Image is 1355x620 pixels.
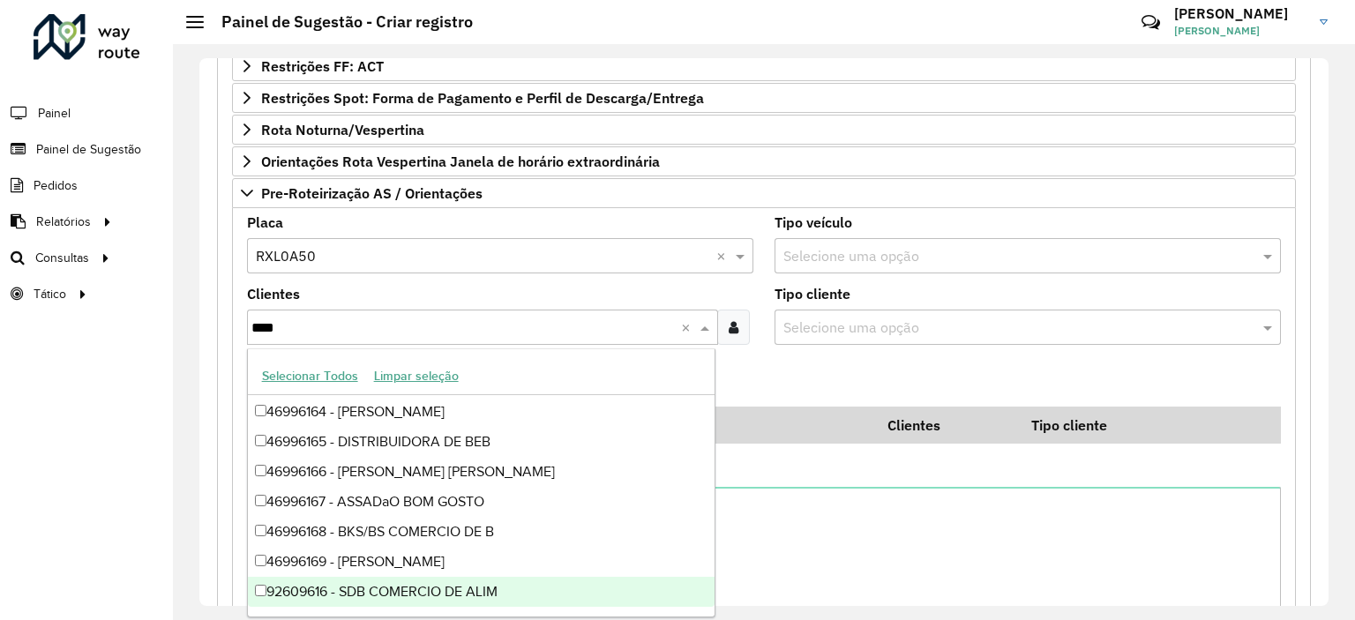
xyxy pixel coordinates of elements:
button: Limpar seleção [366,362,467,390]
span: Restrições Spot: Forma de Pagamento e Perfil de Descarga/Entrega [261,91,704,105]
span: Pre-Roteirização AS / Orientações [261,186,483,200]
span: Painel [38,104,71,123]
span: Tático [34,285,66,303]
ng-dropdown-panel: Options list [247,348,716,617]
h2: Painel de Sugestão - Criar registro [204,12,473,32]
div: 46996169 - [PERSON_NAME] [248,547,715,577]
label: Tipo cliente [775,283,850,304]
span: Painel de Sugestão [36,140,141,159]
a: Pre-Roteirização AS / Orientações [232,178,1296,208]
th: Clientes [876,407,1020,444]
a: Orientações Rota Vespertina Janela de horário extraordinária [232,146,1296,176]
span: Consultas [35,249,89,267]
label: Placa [247,212,283,233]
div: 46996165 - DISTRIBUIDORA DE BEB [248,427,715,457]
a: Rota Noturna/Vespertina [232,115,1296,145]
div: 46996164 - [PERSON_NAME] [248,397,715,427]
span: Orientações Rota Vespertina Janela de horário extraordinária [261,154,660,168]
h3: [PERSON_NAME] [1174,5,1306,22]
div: 92609616 - SDB COMERCIO DE ALIM [248,577,715,607]
div: 46996166 - [PERSON_NAME] [PERSON_NAME] [248,457,715,487]
span: Relatórios [36,213,91,231]
a: Contato Rápido [1132,4,1170,41]
a: Restrições Spot: Forma de Pagamento e Perfil de Descarga/Entrega [232,83,1296,113]
div: 46996168 - BKS/BS COMERCIO DE B [248,517,715,547]
label: Tipo veículo [775,212,852,233]
span: Restrições FF: ACT [261,59,384,73]
label: Clientes [247,283,300,304]
span: Pedidos [34,176,78,195]
button: Selecionar Todos [254,362,366,390]
div: 46996167 - ASSADaO BOM GOSTO [248,487,715,517]
a: Restrições FF: ACT [232,51,1296,81]
span: Clear all [716,245,731,266]
span: [PERSON_NAME] [1174,23,1306,39]
th: Tipo cliente [1020,407,1206,444]
span: Rota Noturna/Vespertina [261,123,424,137]
span: Clear all [681,317,696,338]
